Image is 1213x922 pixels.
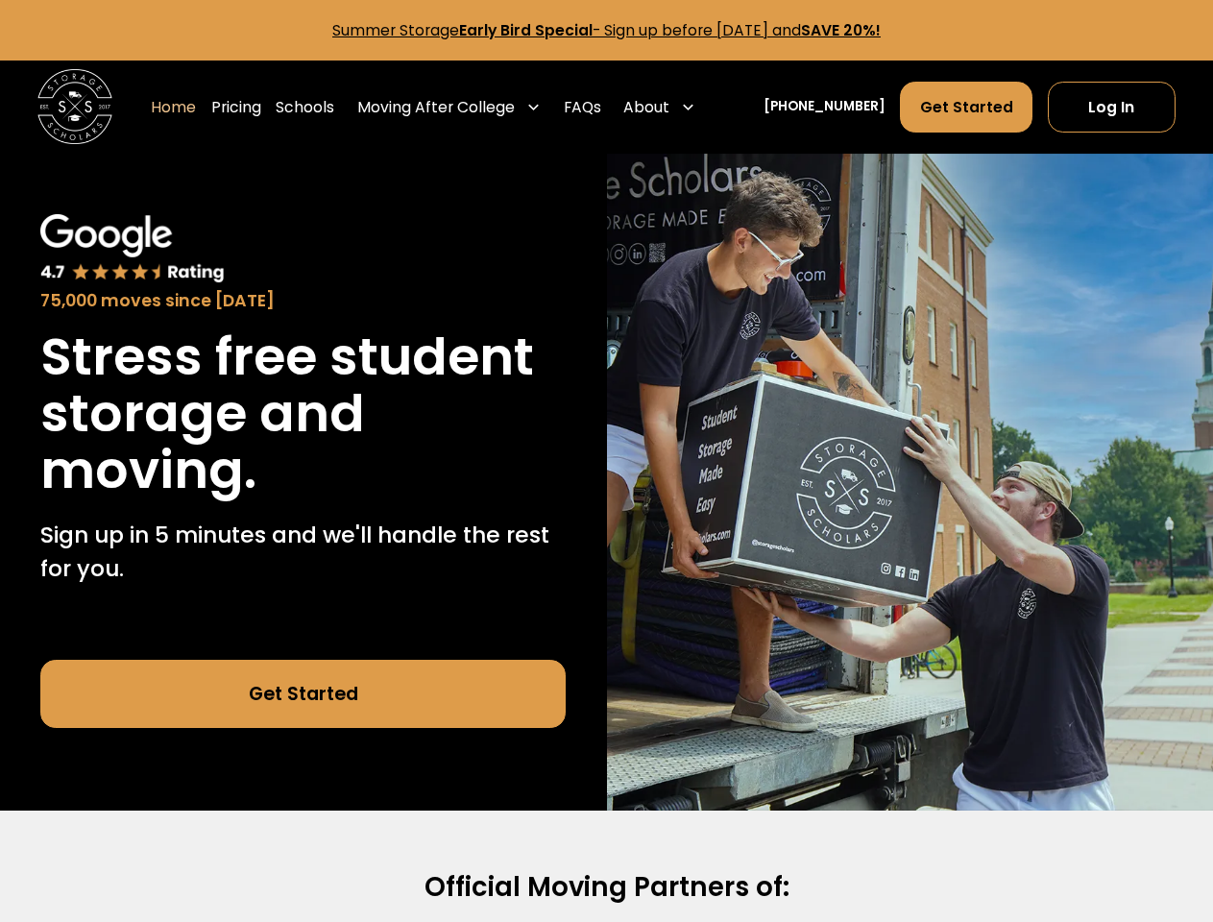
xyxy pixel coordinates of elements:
h2: Official Moving Partners of: [61,870,1152,905]
p: Sign up in 5 minutes and we'll handle the rest for you. [40,518,566,585]
a: Pricing [211,81,261,133]
strong: Early Bird Special [459,20,593,40]
a: Home [151,81,196,133]
img: Google 4.7 star rating [40,214,224,284]
img: Storage Scholars main logo [37,69,112,144]
a: Get Started [40,660,566,727]
div: Moving After College [357,96,515,118]
div: 75,000 moves since [DATE] [40,288,566,313]
a: Get Started [900,82,1032,133]
h1: Stress free student storage and moving. [40,328,566,498]
strong: SAVE 20%! [801,20,881,40]
a: [PHONE_NUMBER] [764,97,885,117]
a: Schools [276,81,334,133]
div: About [623,96,669,118]
a: FAQs [564,81,601,133]
a: Summer StorageEarly Bird Special- Sign up before [DATE] andSAVE 20%! [332,20,881,40]
a: Log In [1048,82,1176,133]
